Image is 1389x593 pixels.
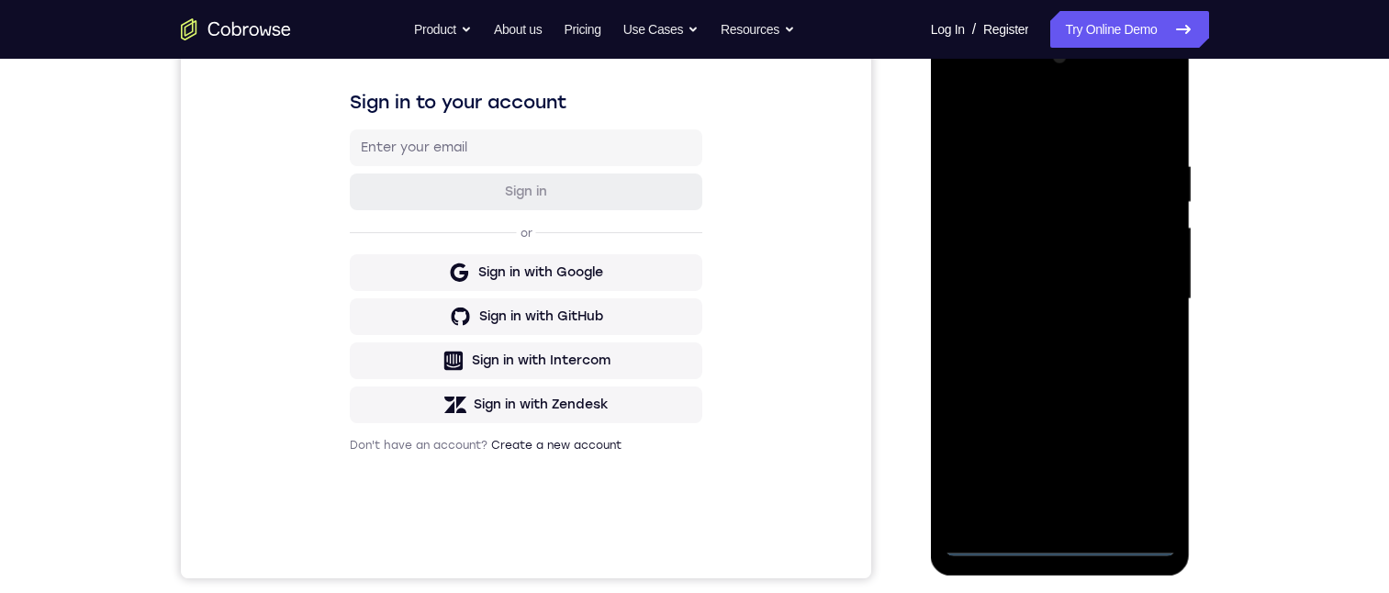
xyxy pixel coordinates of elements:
[983,11,1028,48] a: Register
[293,432,428,451] div: Sign in with Zendesk
[494,11,542,48] a: About us
[181,18,291,40] a: Go to the home page
[931,11,965,48] a: Log In
[291,388,430,407] div: Sign in with Intercom
[169,291,521,328] button: Sign in with Google
[298,344,422,363] div: Sign in with GitHub
[336,263,355,277] p: or
[169,335,521,372] button: Sign in with GitHub
[169,423,521,460] button: Sign in with Zendesk
[564,11,600,48] a: Pricing
[414,11,472,48] button: Product
[169,475,521,489] p: Don't have an account?
[310,476,441,488] a: Create a new account
[972,18,976,40] span: /
[297,300,422,319] div: Sign in with Google
[169,379,521,416] button: Sign in with Intercom
[721,11,795,48] button: Resources
[1050,11,1208,48] a: Try Online Demo
[623,11,699,48] button: Use Cases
